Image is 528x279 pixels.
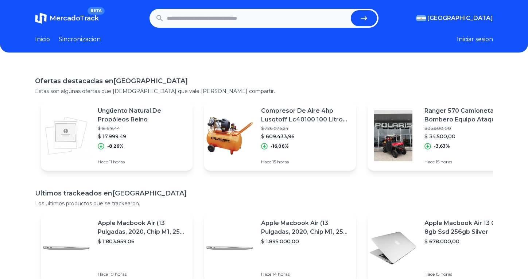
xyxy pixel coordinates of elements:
[98,271,187,277] p: Hace 10 horas
[368,101,519,171] a: Featured imageRanger 570 Camioneta Bombero Equipo Ataque Rápido Incendios$ 35.800,00$ 34.500,00-3...
[41,101,193,171] a: Featured imageUngüento Natural De Propóleos Reino$ 19.619,44$ 17.999,49-8,26%Hace 11 horas
[457,35,493,44] button: Iniciar sesion
[98,238,187,245] p: $ 1.803.859,06
[424,106,513,124] p: Ranger 570 Camioneta Bombero Equipo Ataque Rápido Incendios
[35,188,493,198] h1: Ultimos trackeados en [GEOGRAPHIC_DATA]
[35,76,493,86] h1: Ofertas destacadas en [GEOGRAPHIC_DATA]
[204,110,255,161] img: Featured image
[41,110,92,161] img: Featured image
[35,200,493,207] p: Los ultimos productos que se trackearon.
[261,219,350,236] p: Apple Macbook Air (13 Pulgadas, 2020, Chip M1, 256 Gb De Ssd, 8 Gb De Ram) - Plata
[98,125,187,131] p: $ 19.619,44
[261,125,350,131] p: $ 726.076,24
[50,14,99,22] span: MercadoTrack
[424,219,513,236] p: Apple Macbook Air 13 Core I5 8gb Ssd 256gb Silver
[261,133,350,140] p: $ 609.433,96
[261,238,350,245] p: $ 1.895.000,00
[204,222,255,274] img: Featured image
[88,7,105,15] span: BETA
[424,125,513,131] p: $ 35.800,00
[59,35,101,44] a: Sincronizacion
[427,14,493,23] span: [GEOGRAPHIC_DATA]
[416,15,426,21] img: Argentina
[424,133,513,140] p: $ 34.500,00
[434,143,450,149] p: -3,63%
[98,159,187,165] p: Hace 11 horas
[271,143,289,149] p: -16,06%
[261,271,350,277] p: Hace 14 horas
[261,159,350,165] p: Hace 15 horas
[416,14,493,23] button: [GEOGRAPHIC_DATA]
[35,35,50,44] a: Inicio
[35,12,47,24] img: MercadoTrack
[204,101,356,171] a: Featured imageCompresor De Aire 4hp Lusqtoff Lc40100 100 Litros Motor$ 726.076,24$ 609.433,96-16,...
[35,12,99,24] a: MercadoTrackBETA
[107,143,124,149] p: -8,26%
[368,222,419,274] img: Featured image
[98,219,187,236] p: Apple Macbook Air (13 Pulgadas, 2020, Chip M1, 256 Gb De Ssd, 8 Gb De Ram) - Plata
[368,110,419,161] img: Featured image
[424,238,513,245] p: $ 678.000,00
[424,271,513,277] p: Hace 15 horas
[41,222,92,274] img: Featured image
[98,106,187,124] p: Ungüento Natural De Propóleos Reino
[35,88,493,95] p: Estas son algunas ofertas que [DEMOGRAPHIC_DATA] que vale [PERSON_NAME] compartir.
[261,106,350,124] p: Compresor De Aire 4hp Lusqtoff Lc40100 100 Litros Motor
[98,133,187,140] p: $ 17.999,49
[424,159,513,165] p: Hace 15 horas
